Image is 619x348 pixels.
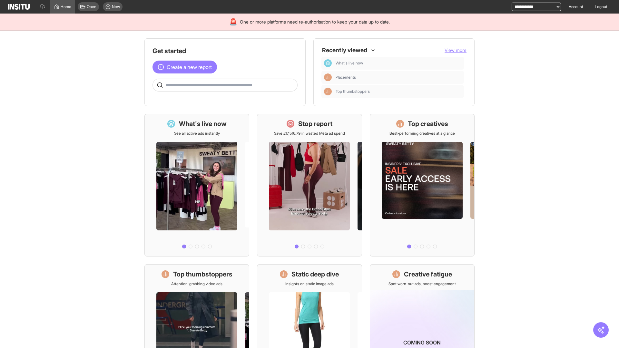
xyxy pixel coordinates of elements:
span: View more [445,47,467,53]
span: What's live now [336,61,461,66]
p: Save £17,516.79 in wasted Meta ad spend [274,131,345,136]
span: Home [61,4,71,9]
button: Create a new report [152,61,217,73]
h1: Stop report [298,119,332,128]
p: Attention-grabbing video ads [171,281,222,286]
div: Dashboard [324,59,332,67]
h1: Static deep dive [291,270,339,279]
a: Top creativesBest-performing creatives at a glance [370,114,475,256]
span: Open [87,4,96,9]
div: Insights [324,88,332,95]
h1: Top creatives [408,119,448,128]
p: Insights on static image ads [285,281,334,286]
p: Best-performing creatives at a glance [389,131,455,136]
h1: What's live now [179,119,227,128]
div: Insights [324,73,332,81]
span: Create a new report [167,63,212,71]
a: Stop reportSave £17,516.79 in wasted Meta ad spend [257,114,362,256]
span: Top thumbstoppers [336,89,370,94]
button: View more [445,47,467,53]
span: Placements [336,75,356,80]
div: 🚨 [229,17,237,26]
span: What's live now [336,61,363,66]
span: Placements [336,75,461,80]
span: New [112,4,120,9]
img: Logo [8,4,30,10]
a: What's live nowSee all active ads instantly [144,114,249,256]
p: See all active ads instantly [174,131,220,136]
h1: Top thumbstoppers [173,270,232,279]
span: One or more platforms need re-authorisation to keep your data up to date. [240,19,390,25]
span: Top thumbstoppers [336,89,461,94]
h1: Get started [152,46,298,55]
